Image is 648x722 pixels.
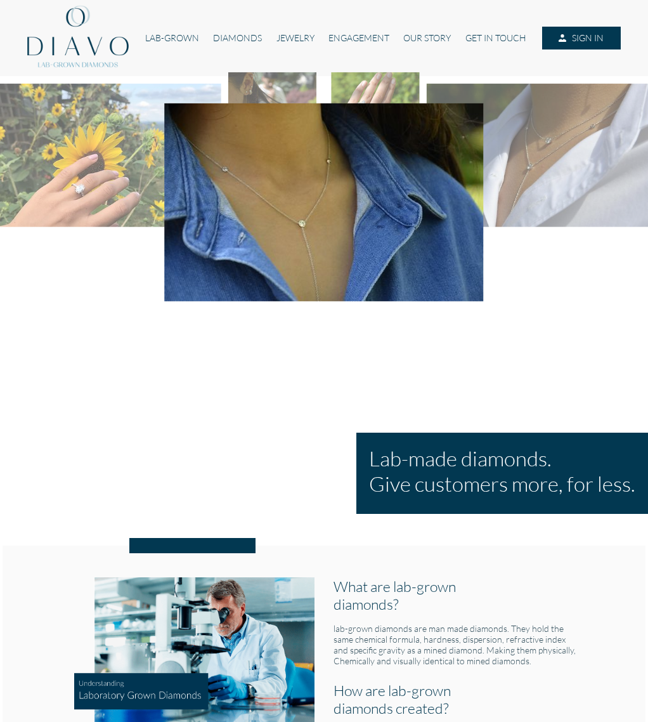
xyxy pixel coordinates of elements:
[206,27,269,49] a: DIAMONDS
[369,445,635,496] h1: Lab-made diamonds. Give customers more, for less.
[334,577,457,613] h2: What are lab-grown diamonds?
[321,27,396,49] a: ENGAGEMENT
[334,623,580,666] h6: lab-grown diamonds are man made diamonds. They hold the same chemical formula, hardness, dispersi...
[138,27,206,49] a: LAB-GROWN
[458,27,533,49] a: GET IN TOUCH
[332,72,420,127] img: Diavo Lab-grown diamond Ring
[269,27,321,49] a: JEWELRY
[542,27,621,49] a: SIGN IN
[396,27,458,49] a: OUR STORY
[334,681,457,717] h2: How are lab-grown diamonds created?
[165,103,484,301] img: Diavo Lab-grown diamond necklace
[228,72,316,127] img: Diavo Lab-grown diamond earrings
